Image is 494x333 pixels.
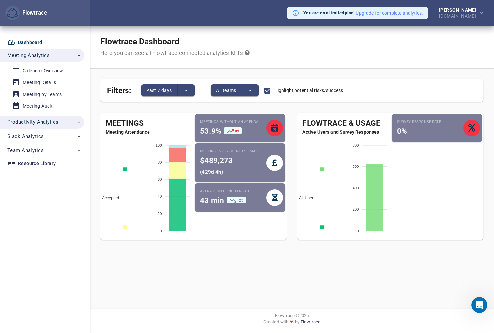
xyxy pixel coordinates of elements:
[7,132,44,141] span: Slack Analytics
[156,143,162,147] tspan: 100
[141,84,177,96] button: Past 7 days
[216,86,236,94] span: All teams
[7,51,49,60] span: Meeting Analytics
[397,127,407,136] span: 0%
[428,6,489,20] button: [PERSON_NAME][DOMAIN_NAME]
[95,319,489,328] div: Created with
[18,159,56,167] div: Resource Library
[100,49,250,57] div: Here you can see all Flowtrace connected analytics KPI's
[356,10,423,16] button: Upgrade for complete analytics.
[397,119,463,125] small: Survey Response Rate
[357,229,359,233] tspan: 0
[274,87,343,94] span: Highlight potential risks/success
[23,78,56,87] div: Meeting Details
[471,297,487,313] iframe: Intercom live chat
[18,38,42,47] div: Dashboard
[20,9,47,17] div: Flowtrace
[238,199,243,202] span: -2%
[100,129,193,135] span: Meeting Attendance
[158,212,162,216] tspan: 20
[439,12,479,18] div: [DOMAIN_NAME]
[7,118,58,126] span: Productivity Analytics
[439,8,479,12] div: [PERSON_NAME]
[200,169,223,175] span: ( 429d 4h )
[97,196,119,200] span: Accepted
[200,156,233,165] span: $489,273
[200,149,266,154] small: Meeting investment estimate
[352,186,359,190] tspan: 400
[160,229,162,233] tspan: 0
[100,118,193,129] div: Meetings
[295,319,299,328] span: by
[211,84,242,96] button: All teams
[141,84,195,96] div: split button
[5,6,20,20] button: Flowtrace
[301,319,320,328] a: Flowtrace
[200,127,221,136] span: 53.9%
[146,86,172,94] span: Past 7 days
[297,118,390,129] div: Flowtrace & Usage
[352,143,359,147] tspan: 800
[7,146,44,155] span: Team Analytics
[294,196,315,200] span: All Users
[275,312,309,319] span: Flowtrace © 2025
[211,84,259,96] div: split button
[200,119,266,125] small: Meetings without an agenda
[352,207,359,211] tspan: 200
[158,195,162,199] tspan: 40
[158,177,162,181] tspan: 60
[200,196,224,205] span: 43 min
[200,189,266,194] small: Average meeting length
[235,129,239,133] span: 0%
[158,160,162,164] tspan: 80
[23,102,53,110] div: Meeting Audit
[303,10,355,15] strong: You are on a limited plan!
[297,129,390,135] span: Active Users and Survey Responses
[107,82,131,96] span: Filters:
[352,165,359,168] tspan: 600
[23,67,63,75] div: Calendar Overview
[5,6,47,20] div: Flowtrace
[23,90,62,99] div: Meeting by Teams
[100,37,250,47] h1: Flowtrace Dashboard
[288,319,295,325] span: ❤
[7,8,18,18] img: Flowtrace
